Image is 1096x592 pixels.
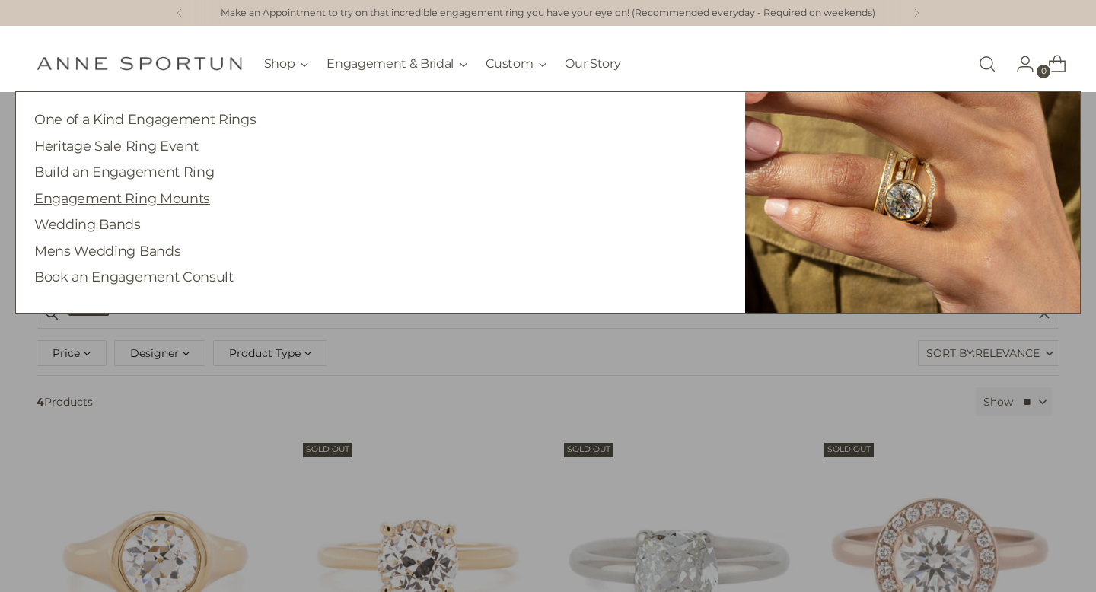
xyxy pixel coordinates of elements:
button: Shop [264,47,309,81]
span: 0 [1037,65,1050,78]
a: Our Story [565,47,620,81]
a: Anne Sportun Fine Jewellery [37,56,242,71]
a: Open search modal [972,49,1002,79]
button: Custom [486,47,546,81]
a: Go to the account page [1004,49,1034,79]
button: Engagement & Bridal [327,47,467,81]
a: Make an Appointment to try on that incredible engagement ring you have your eye on! (Recommended ... [221,6,875,21]
a: Open cart modal [1036,49,1066,79]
